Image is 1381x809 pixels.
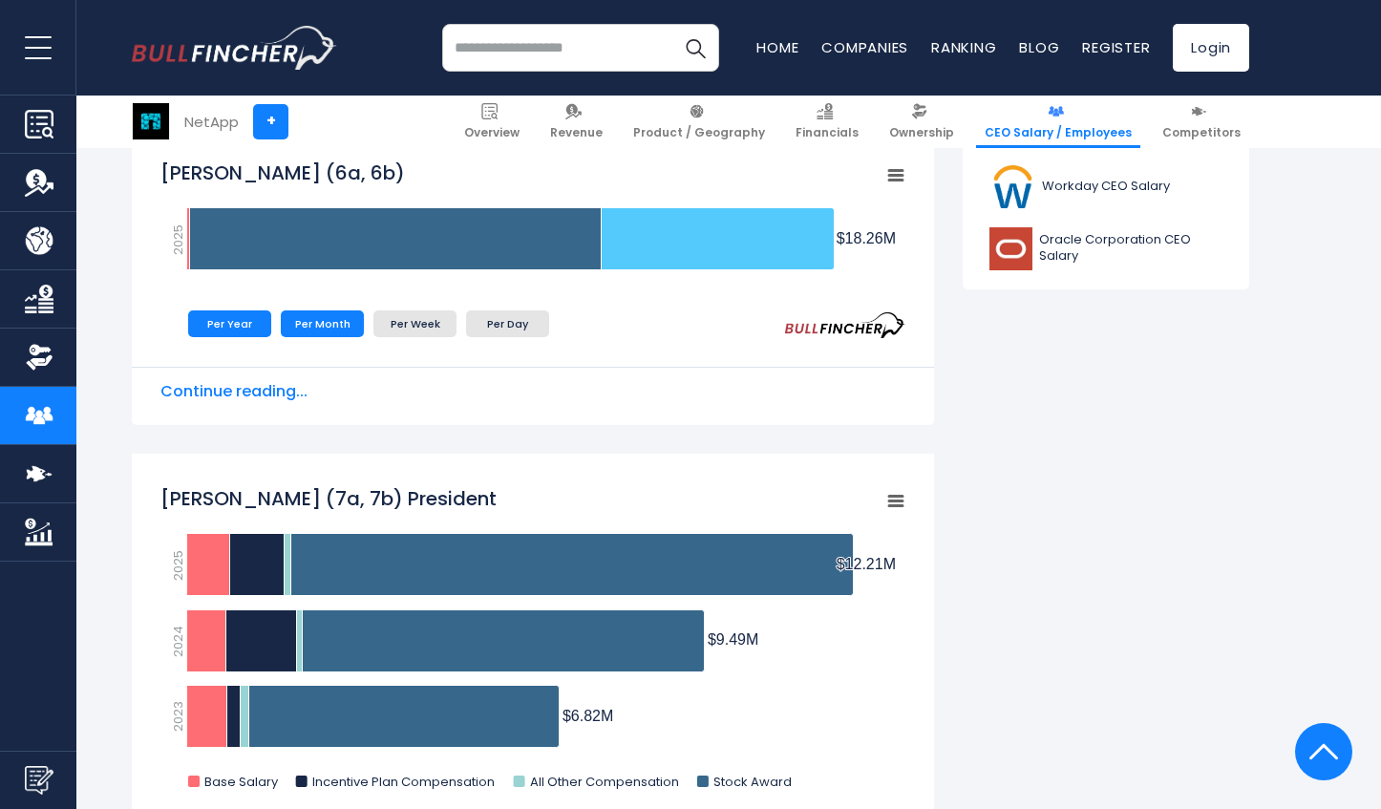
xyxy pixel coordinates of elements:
[563,708,613,724] tspan: $6.82M
[889,125,954,140] span: Ownership
[756,37,798,57] a: Home
[160,485,497,512] tspan: [PERSON_NAME] (7a, 7b) President
[184,111,239,133] div: NetApp
[160,380,905,403] span: Continue reading...
[169,550,187,581] text: 2025
[633,125,765,140] span: Product / Geography
[881,96,963,148] a: Ownership
[530,773,679,791] text: All Other Compensation
[821,37,908,57] a: Companies
[837,230,896,246] tspan: $18.26M
[1082,37,1150,57] a: Register
[204,773,279,791] text: Base Salary
[542,96,611,148] a: Revenue
[787,96,867,148] a: Financials
[160,160,405,186] tspan: [PERSON_NAME] (6a, 6b)
[188,310,271,337] li: Per Year
[312,773,495,791] text: Incentive Plan Compensation
[160,150,905,484] svg: Wissam Jabre (6a, 6b)
[281,310,364,337] li: Per Month
[466,310,549,337] li: Per Day
[1039,232,1223,265] span: Oracle Corporation CEO Salary
[373,310,457,337] li: Per Week
[796,125,859,140] span: Financials
[1162,125,1241,140] span: Competitors
[1173,24,1249,72] a: Login
[671,24,719,72] button: Search
[977,223,1235,275] a: Oracle Corporation CEO Salary
[169,626,187,657] text: 2024
[169,224,187,255] text: 2025
[837,556,896,572] tspan: $12.21M
[977,160,1235,213] a: Workday CEO Salary
[625,96,774,148] a: Product / Geography
[976,96,1140,148] a: CEO Salary / Employees
[988,227,1033,270] img: ORCL logo
[169,701,187,732] text: 2023
[464,125,520,140] span: Overview
[133,103,169,139] img: NTAP logo
[985,125,1132,140] span: CEO Salary / Employees
[550,125,603,140] span: Revenue
[25,343,53,372] img: Ownership
[1154,96,1249,148] a: Competitors
[1042,179,1170,195] span: Workday CEO Salary
[708,631,758,648] tspan: $9.49M
[713,773,792,791] text: Stock Award
[1019,37,1059,57] a: Blog
[132,26,337,70] img: bullfincher logo
[988,165,1036,208] img: WDAY logo
[132,26,337,70] a: Go to homepage
[253,104,288,139] a: +
[931,37,996,57] a: Ranking
[456,96,528,148] a: Overview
